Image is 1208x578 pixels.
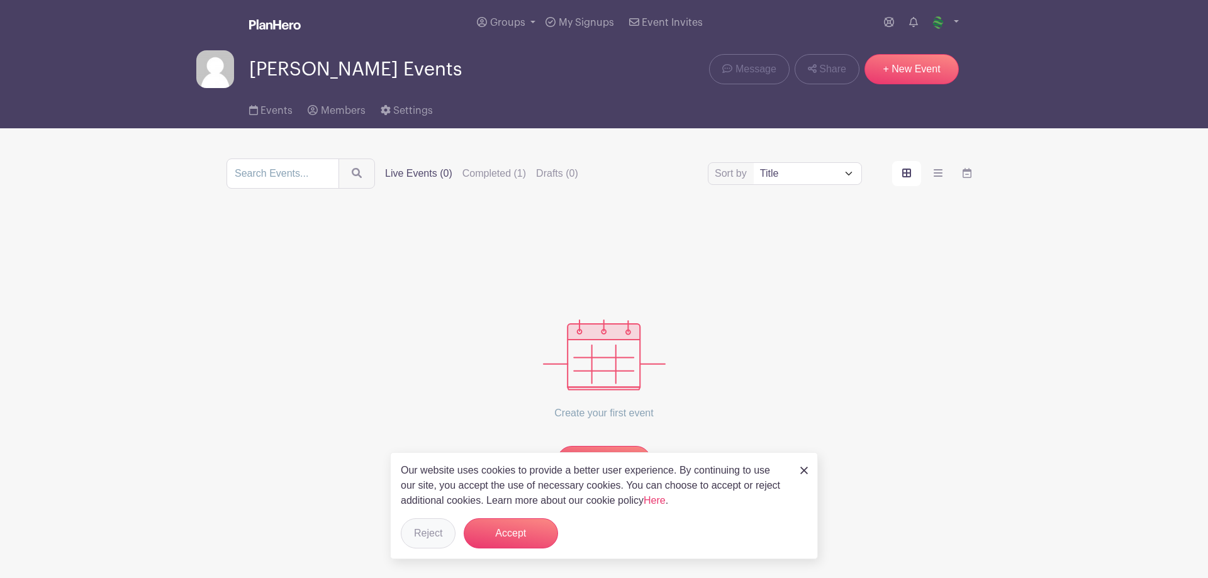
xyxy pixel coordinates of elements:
[795,54,859,84] a: Share
[196,50,234,88] img: default-ce2991bfa6775e67f084385cd625a349d9dcbb7a52a09fb2fda1e96e2d18dcdb.png
[321,106,366,116] span: Members
[644,495,666,506] a: Here
[401,463,787,508] p: Our website uses cookies to provide a better user experience. By continuing to use our site, you ...
[385,166,588,181] div: filters
[892,161,981,186] div: order and view
[543,391,666,436] p: Create your first event
[928,13,948,33] img: Logo_No%20Text.png
[393,106,433,116] span: Settings
[557,446,651,476] a: New Event
[249,59,462,80] span: [PERSON_NAME] Events
[249,88,293,128] a: Events
[709,54,789,84] a: Message
[385,166,452,181] label: Live Events (0)
[536,166,578,181] label: Drafts (0)
[715,166,751,181] label: Sort by
[249,19,301,30] img: logo_white-6c42ec7e38ccf1d336a20a19083b03d10ae64f83f12c07503d8b9e83406b4c7d.svg
[800,467,808,474] img: close_button-5f87c8562297e5c2d7936805f587ecaba9071eb48480494691a3f1689db116b3.svg
[260,106,293,116] span: Events
[308,88,365,128] a: Members
[819,62,846,77] span: Share
[490,18,525,28] span: Groups
[401,518,456,548] button: Reject
[735,62,776,77] span: Message
[864,54,959,84] a: + New Event
[226,158,339,189] input: Search Events...
[381,88,433,128] a: Settings
[642,18,703,28] span: Event Invites
[543,320,666,391] img: events_empty-56550af544ae17c43cc50f3ebafa394433d06d5f1891c01edc4b5d1d59cfda54.svg
[462,166,526,181] label: Completed (1)
[559,18,614,28] span: My Signups
[464,518,558,548] button: Accept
